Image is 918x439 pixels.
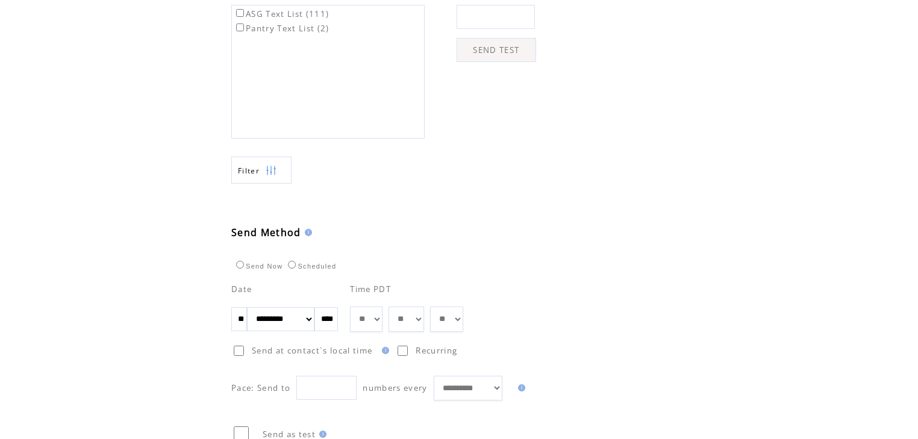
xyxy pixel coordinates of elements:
img: filters.png [266,157,276,184]
img: help.gif [316,431,326,438]
label: Send Now [233,263,283,270]
img: help.gif [378,347,389,354]
a: Filter [231,157,292,184]
img: help.gif [301,229,312,236]
input: Pantry Text List (2) [236,23,244,31]
img: help.gif [514,384,525,391]
span: Recurring [416,345,457,356]
span: Send Method [231,226,301,239]
input: Scheduled [288,261,296,269]
span: Pace: Send to [231,382,290,393]
span: Date [231,284,252,294]
span: Time PDT [350,284,391,294]
a: SEND TEST [457,38,536,62]
label: Pantry Text List (2) [234,23,329,34]
input: ASG Text List (111) [236,9,244,17]
label: ASG Text List (111) [234,8,329,19]
span: numbers every [363,382,427,393]
label: Scheduled [285,263,336,270]
span: Send at contact`s local time [252,345,372,356]
span: Show filters [238,166,260,176]
input: Send Now [236,261,244,269]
